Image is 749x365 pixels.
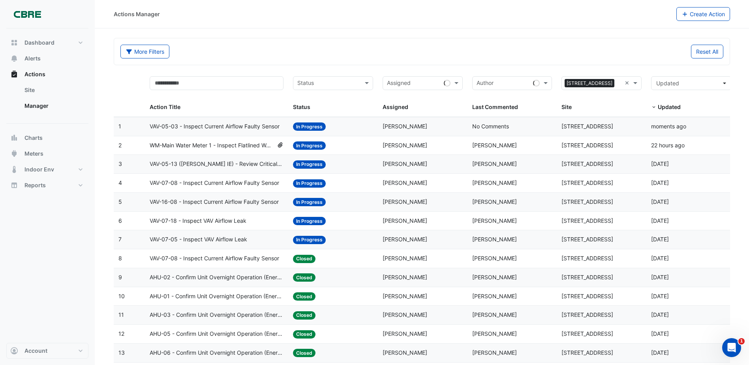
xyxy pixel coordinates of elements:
span: Closed [293,255,315,263]
span: Closed [293,330,315,339]
span: 2025-09-05T15:15:00.271 [651,160,669,167]
span: AHU-02 - Confirm Unit Overnight Operation (Energy Waste) [150,273,283,282]
span: [STREET_ADDRESS] [565,79,614,88]
iframe: Intercom live chat [722,338,741,357]
button: Dashboard [6,35,88,51]
span: 2025-09-05T15:01:53.251 [651,217,669,224]
button: Actions [6,66,88,82]
span: [STREET_ADDRESS] [561,349,613,356]
span: 3 [118,160,122,167]
span: [PERSON_NAME] [472,160,517,167]
span: Site [561,103,572,110]
a: Manager [18,98,88,114]
span: Alerts [24,55,41,62]
span: VAV-07-08 - Inspect Current Airflow Faulty Sensor [150,254,279,263]
span: [STREET_ADDRESS] [561,160,613,167]
button: Reset All [691,45,723,58]
span: 8 [118,255,122,262]
button: Indoor Env [6,162,88,177]
span: In Progress [293,160,326,169]
span: Reports [24,181,46,189]
span: 1 [738,338,745,344]
button: Meters [6,146,88,162]
span: [PERSON_NAME] [472,274,517,280]
span: VAV-05-13 ([PERSON_NAME] IE) - Review Critical Sensor Outside Range [150,160,283,169]
app-icon: Reports [10,181,18,189]
span: Charts [24,134,43,142]
span: Last Commented [472,103,518,110]
span: 1 [118,123,121,130]
span: [PERSON_NAME] [472,142,517,149]
span: 5 [118,198,122,205]
button: Create Action [676,7,730,21]
span: [PERSON_NAME] [472,236,517,243]
span: Actions [24,70,45,78]
span: VAV-05-03 - Inspect Current Airflow Faulty Sensor [150,122,280,131]
span: [PERSON_NAME] [383,255,427,262]
span: In Progress [293,179,326,188]
span: Meters [24,150,43,158]
span: VAV-07-05 - Inspect VAV Airflow Leak [150,235,247,244]
span: WM-Main Water Meter 1 - Inspect Flatlined Water Sub-Meter [150,141,273,150]
span: Dashboard [24,39,54,47]
span: [PERSON_NAME] [472,349,517,356]
span: [STREET_ADDRESS] [561,236,613,243]
span: [PERSON_NAME] [383,236,427,243]
span: 11 [118,311,124,318]
span: 9 [118,274,122,280]
span: 2025-09-02T22:17:04.811 [651,330,669,337]
span: 12 [118,330,124,337]
span: [STREET_ADDRESS] [561,274,613,280]
span: In Progress [293,141,326,150]
span: [PERSON_NAME] [383,160,427,167]
span: Assigned [383,103,408,110]
span: [PERSON_NAME] [383,274,427,280]
span: 2025-09-05T15:02:02.636 [651,179,669,186]
span: [PERSON_NAME] [472,330,517,337]
span: In Progress [293,122,326,131]
span: [STREET_ADDRESS] [561,293,613,299]
span: Indoor Env [24,166,54,173]
span: Closed [293,311,315,320]
span: [PERSON_NAME] [472,217,517,224]
span: 2 [118,142,122,149]
button: Account [6,343,88,359]
span: [PERSON_NAME] [472,255,517,262]
button: Updated [651,76,731,90]
span: Clear [625,79,631,88]
span: 2025-09-05T15:01:58.122 [651,198,669,205]
span: AHU-06 - Confirm Unit Overnight Operation (Energy Waste) [150,348,283,357]
span: [PERSON_NAME] [472,198,517,205]
span: 13 [118,349,125,356]
span: Account [24,347,47,355]
span: [STREET_ADDRESS] [561,330,613,337]
span: [PERSON_NAME] [383,123,427,130]
span: No Comments [472,123,509,130]
app-icon: Charts [10,134,18,142]
span: VAV-16-08 - Inspect Current Airflow Faulty Sensor [150,198,279,207]
span: [PERSON_NAME] [383,179,427,186]
span: 2025-09-02T22:17:09.595 [651,311,669,318]
span: [STREET_ADDRESS] [561,311,613,318]
span: AHU-03 - Confirm Unit Overnight Operation (Energy Waste) [150,310,283,320]
span: 2025-09-02T22:16:59.174 [651,349,669,356]
span: Action Title [150,103,180,110]
span: VAV-07-08 - Inspect Current Airflow Faulty Sensor [150,179,279,188]
span: [PERSON_NAME] [383,217,427,224]
span: Updated [656,80,679,87]
a: Site [18,82,88,98]
img: Company Logo [9,6,45,22]
span: Status [293,103,310,110]
app-icon: Alerts [10,55,18,62]
span: VAV-07-18 - Inspect VAV Airflow Leak [150,216,246,226]
span: [STREET_ADDRESS] [561,198,613,205]
span: 4 [118,179,122,186]
span: In Progress [293,236,326,244]
span: [STREET_ADDRESS] [561,255,613,262]
span: Closed [293,349,315,357]
span: 10 [118,293,125,299]
button: More Filters [120,45,169,58]
span: Closed [293,273,315,282]
span: 2025-09-08T17:32:22.222 [651,142,685,149]
app-icon: Indoor Env [10,166,18,173]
